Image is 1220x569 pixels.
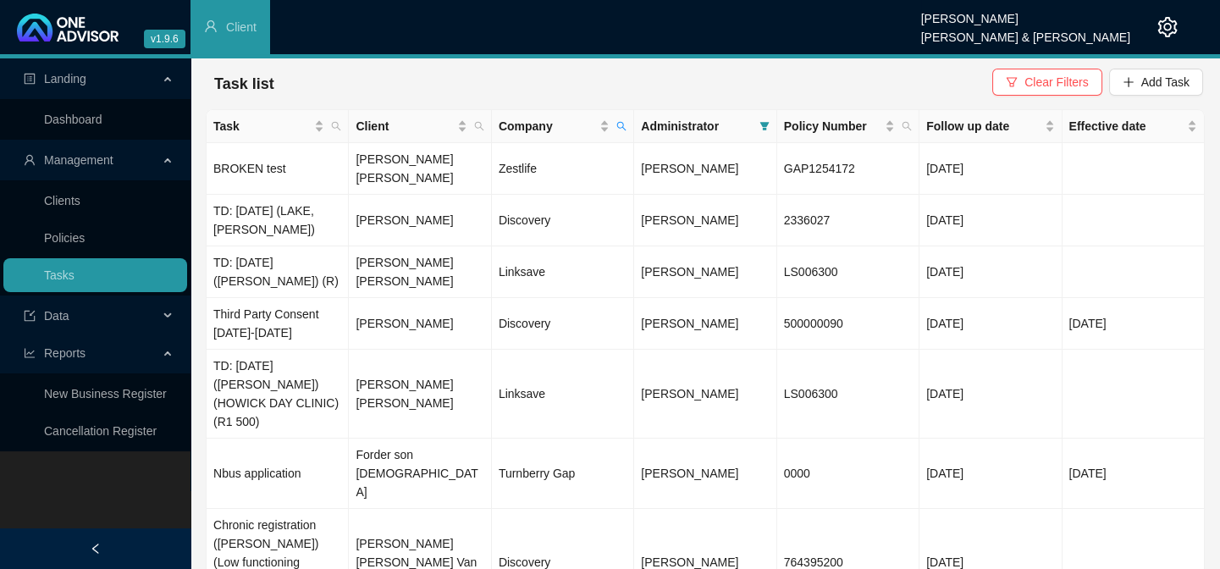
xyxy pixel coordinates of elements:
span: search [902,121,912,131]
span: left [90,543,102,555]
td: [PERSON_NAME] [PERSON_NAME] [349,246,491,298]
span: setting [1157,17,1178,37]
a: Cancellation Register [44,424,157,438]
td: Third Party Consent [DATE]-[DATE] [207,298,349,350]
th: Task [207,110,349,143]
span: search [613,113,630,139]
span: v1.9.6 [144,30,185,48]
td: 500000090 [777,298,919,350]
button: Clear Filters [992,69,1101,96]
td: Linksave [492,246,634,298]
td: Forder son [DEMOGRAPHIC_DATA] [349,439,491,509]
span: [PERSON_NAME] [641,387,738,401]
th: Client [349,110,491,143]
td: [PERSON_NAME] [349,195,491,246]
td: Discovery [492,195,634,246]
td: BROKEN test [207,143,349,195]
td: TD: [DATE] ([PERSON_NAME]) (HOWICK DAY CLINIC) (R1 500) [207,350,349,439]
span: Effective date [1069,117,1184,135]
span: [PERSON_NAME] [641,162,738,175]
span: Follow up date [926,117,1041,135]
td: 2336027 [777,195,919,246]
td: TD: [DATE] (LAKE,[PERSON_NAME]) [207,195,349,246]
td: [DATE] [919,350,1062,439]
th: Effective date [1063,110,1205,143]
span: filter [759,121,770,131]
span: Task [213,117,311,135]
span: filter [1006,76,1018,88]
span: Policy Number [784,117,881,135]
td: Zestlife [492,143,634,195]
td: [DATE] [1063,298,1205,350]
td: [DATE] [919,195,1062,246]
span: search [331,121,341,131]
div: [PERSON_NAME] & [PERSON_NAME] [921,23,1130,41]
span: Landing [44,72,86,86]
span: import [24,310,36,322]
span: search [616,121,627,131]
span: user [204,19,218,33]
td: Discovery [492,298,634,350]
span: Reports [44,346,86,360]
td: [PERSON_NAME] [PERSON_NAME] [349,350,491,439]
span: Management [44,153,113,167]
span: [PERSON_NAME] [641,555,738,569]
td: LS006300 [777,350,919,439]
th: Company [492,110,634,143]
a: New Business Register [44,387,167,401]
span: Administrator [641,117,752,135]
span: Clear Filters [1024,73,1088,91]
span: search [898,113,915,139]
td: LS006300 [777,246,919,298]
a: Policies [44,231,85,245]
td: [DATE] [919,439,1062,509]
span: filter [756,113,773,139]
th: Policy Number [777,110,919,143]
span: line-chart [24,347,36,359]
span: user [24,154,36,166]
span: profile [24,73,36,85]
td: [PERSON_NAME] [PERSON_NAME] [349,143,491,195]
td: [PERSON_NAME] [349,298,491,350]
td: Turnberry Gap [492,439,634,509]
span: Client [226,20,257,34]
span: Company [499,117,596,135]
td: 0000 [777,439,919,509]
td: GAP1254172 [777,143,919,195]
span: [PERSON_NAME] [641,265,738,279]
div: [PERSON_NAME] [921,4,1130,23]
td: Linksave [492,350,634,439]
span: plus [1123,76,1134,88]
td: Nbus application [207,439,349,509]
a: Clients [44,194,80,207]
span: search [328,113,345,139]
img: 2df55531c6924b55f21c4cf5d4484680-logo-light.svg [17,14,119,41]
button: Add Task [1109,69,1203,96]
span: [PERSON_NAME] [641,213,738,227]
td: [DATE] [1063,439,1205,509]
span: Client [356,117,453,135]
span: [PERSON_NAME] [641,467,738,480]
span: Add Task [1141,73,1190,91]
td: TD: [DATE] ([PERSON_NAME]) (R) [207,246,349,298]
td: [DATE] [919,298,1062,350]
span: [PERSON_NAME] [641,317,738,330]
th: Follow up date [919,110,1062,143]
span: Task list [214,75,274,92]
td: [DATE] [919,246,1062,298]
a: Dashboard [44,113,102,126]
td: [DATE] [919,143,1062,195]
span: search [474,121,484,131]
span: Data [44,309,69,323]
a: Tasks [44,268,75,282]
span: search [471,113,488,139]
